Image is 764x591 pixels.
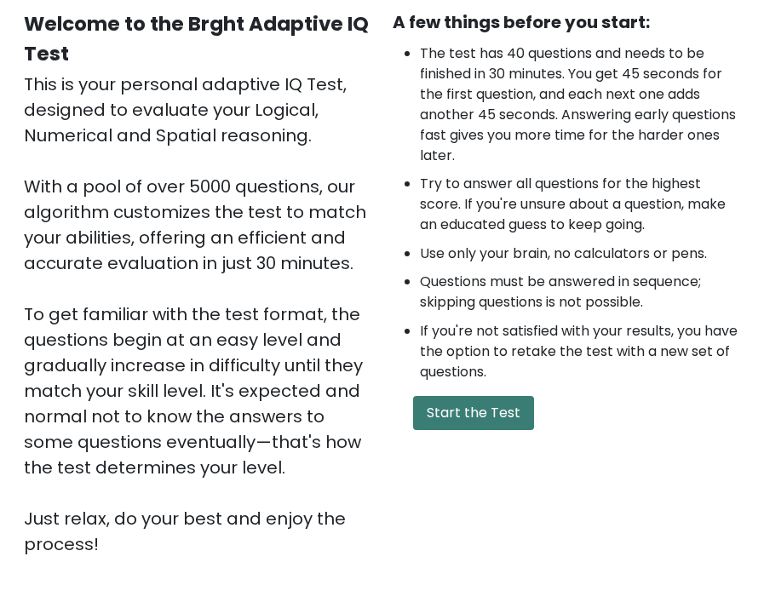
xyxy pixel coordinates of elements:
div: A few things before you start: [393,9,741,35]
li: If you're not satisfied with your results, you have the option to retake the test with a new set ... [420,321,741,382]
button: Start the Test [413,396,534,430]
div: This is your personal adaptive IQ Test, designed to evaluate your Logical, Numerical and Spatial ... [24,72,372,557]
li: Try to answer all questions for the highest score. If you're unsure about a question, make an edu... [420,174,741,235]
li: Use only your brain, no calculators or pens. [420,244,741,264]
b: Welcome to the Brght Adaptive IQ Test [24,10,369,67]
li: Questions must be answered in sequence; skipping questions is not possible. [420,272,741,313]
li: The test has 40 questions and needs to be finished in 30 minutes. You get 45 seconds for the firs... [420,43,741,166]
